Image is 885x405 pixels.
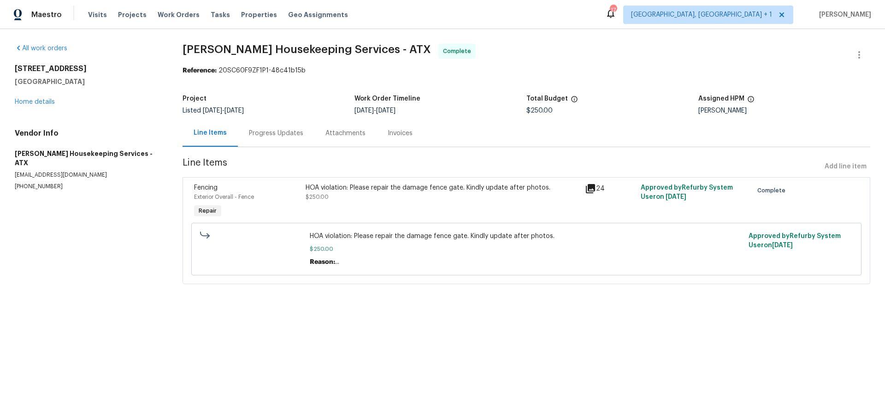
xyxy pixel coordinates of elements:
[15,99,55,105] a: Home details
[610,6,616,15] div: 17
[335,259,339,265] span: ...
[631,10,772,19] span: [GEOGRAPHIC_DATA], [GEOGRAPHIC_DATA] + 1
[183,158,821,175] span: Line Items
[224,107,244,114] span: [DATE]
[526,107,553,114] span: $250.00
[203,107,244,114] span: -
[183,67,217,74] b: Reference:
[15,64,160,73] h2: [STREET_ADDRESS]
[747,95,755,107] span: The hpm assigned to this work order.
[354,107,374,114] span: [DATE]
[249,129,303,138] div: Progress Updates
[310,259,335,265] span: Reason:
[194,128,227,137] div: Line Items
[641,185,733,200] span: Approved by Refurby System User on
[15,171,160,179] p: [EMAIL_ADDRESS][DOMAIN_NAME]
[310,244,743,254] span: $250.00
[585,183,635,194] div: 24
[211,12,230,18] span: Tasks
[526,95,568,102] h5: Total Budget
[15,183,160,191] p: [PHONE_NUMBER]
[306,194,329,200] span: $250.00
[288,10,348,19] span: Geo Assignments
[757,186,789,195] span: Complete
[815,10,871,19] span: [PERSON_NAME]
[88,10,107,19] span: Visits
[15,77,160,86] h5: [GEOGRAPHIC_DATA]
[443,47,475,56] span: Complete
[183,95,206,102] h5: Project
[15,129,160,138] h4: Vendor Info
[376,107,395,114] span: [DATE]
[195,206,220,215] span: Repair
[354,95,420,102] h5: Work Order Timeline
[183,44,431,55] span: [PERSON_NAME] Housekeeping Services - ATX
[306,183,579,192] div: HOA violation: Please repair the damage fence gate. Kindly update after photos.
[666,194,686,200] span: [DATE]
[354,107,395,114] span: -
[772,242,793,249] span: [DATE]
[325,129,366,138] div: Attachments
[183,107,244,114] span: Listed
[698,107,870,114] div: [PERSON_NAME]
[194,185,218,191] span: Fencing
[388,129,413,138] div: Invoices
[749,233,841,249] span: Approved by Refurby System User on
[183,66,870,75] div: 20SC60F9ZF1P1-48c41b15b
[158,10,200,19] span: Work Orders
[15,149,160,167] h5: [PERSON_NAME] Housekeeping Services - ATX
[194,194,254,200] span: Exterior Overall - Fence
[241,10,277,19] span: Properties
[310,232,743,241] span: HOA violation: Please repair the damage fence gate. Kindly update after photos.
[698,95,744,102] h5: Assigned HPM
[118,10,147,19] span: Projects
[31,10,62,19] span: Maestro
[571,95,578,107] span: The total cost of line items that have been proposed by Opendoor. This sum includes line items th...
[203,107,222,114] span: [DATE]
[15,45,67,52] a: All work orders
